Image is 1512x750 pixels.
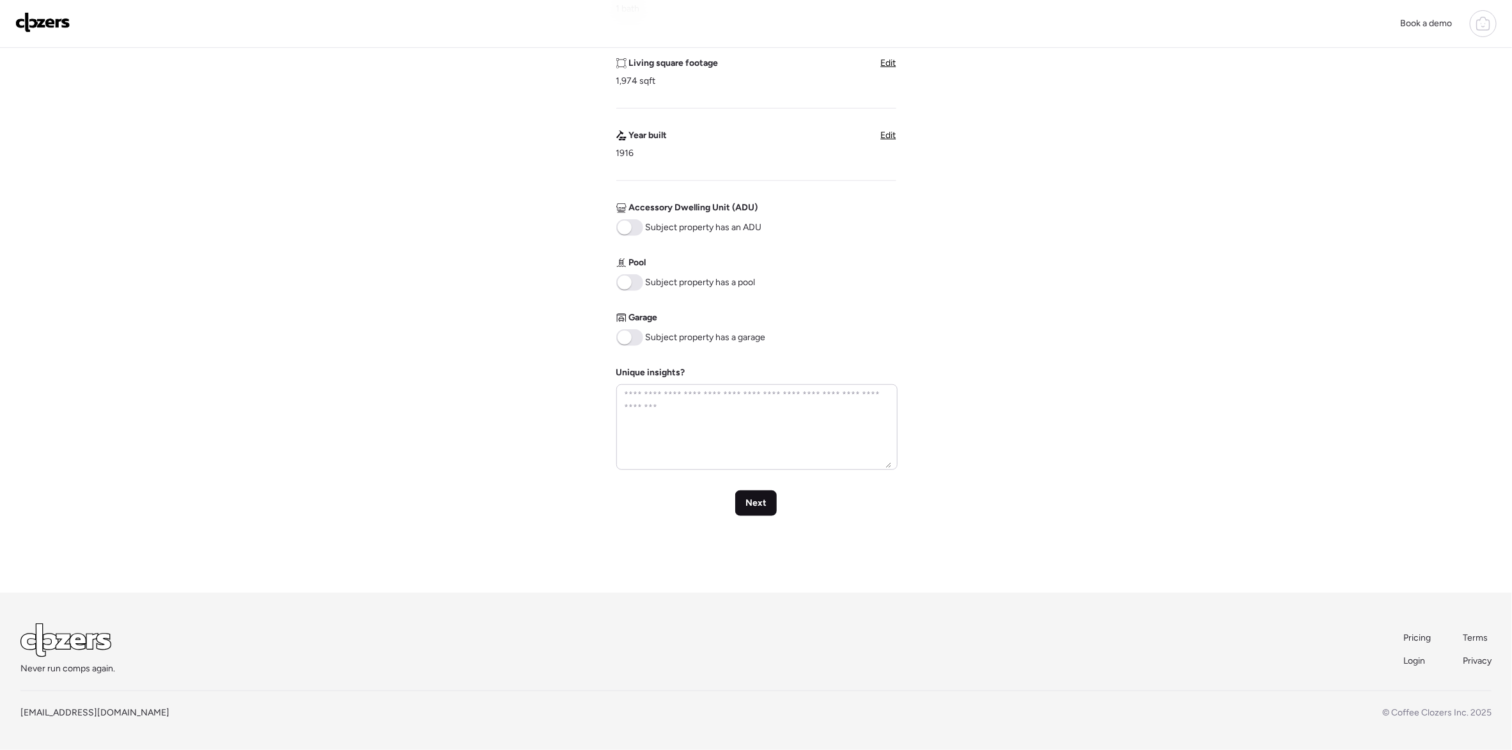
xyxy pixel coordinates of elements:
img: Logo [15,12,70,33]
span: Subject property has an ADU [646,221,762,234]
span: Year built [629,129,667,142]
span: Living square footage [629,57,719,70]
span: Garage [629,311,658,324]
a: Login [1403,655,1432,668]
img: Logo Light [20,623,111,657]
span: Subject property has a pool [646,276,756,289]
span: Edit [881,130,896,141]
span: Terms [1463,632,1488,643]
span: 1,974 sqft [616,75,656,88]
label: Unique insights? [616,367,685,378]
span: Accessory Dwelling Unit (ADU) [629,201,758,214]
span: Pricing [1403,632,1431,643]
span: Book a demo [1400,18,1452,29]
span: © Coffee Clozers Inc. 2025 [1382,707,1492,718]
span: Subject property has a garage [646,331,766,344]
a: Terms [1463,632,1492,645]
span: Next [745,497,767,510]
a: Privacy [1463,655,1492,668]
a: [EMAIL_ADDRESS][DOMAIN_NAME] [20,707,169,718]
span: Privacy [1463,655,1492,666]
span: Pool [629,256,646,269]
span: Login [1403,655,1425,666]
span: Edit [881,58,896,68]
span: Never run comps again. [20,662,115,675]
a: Pricing [1403,632,1432,645]
span: 1916 [616,147,634,160]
